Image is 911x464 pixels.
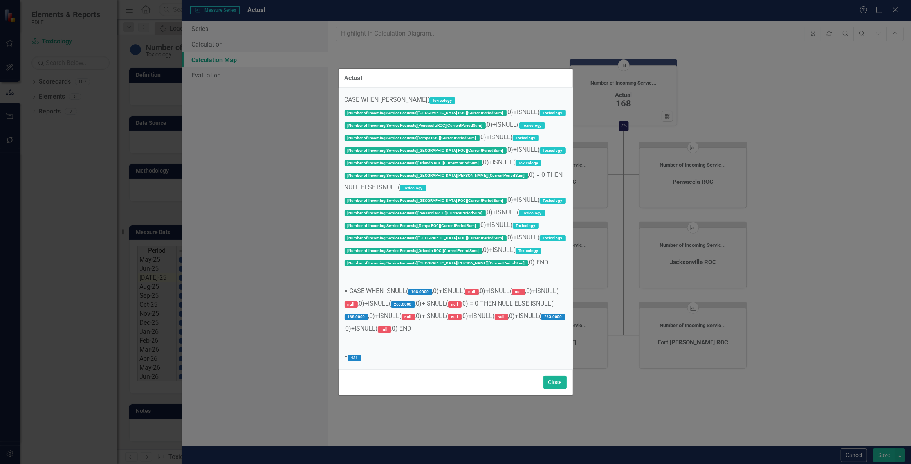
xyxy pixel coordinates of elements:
[345,198,507,204] label: [Number of Incoming Service Requests][[GEOGRAPHIC_DATA] ROC][CurrentPeriodSum]
[345,147,507,154] label: [Number of Incoming Service Requests][[GEOGRAPHIC_DATA] ROC][CurrentPeriodSum]
[345,110,507,116] label: [Number of Incoming Service Requests][[GEOGRAPHIC_DATA] ROC][CurrentPeriodSum]
[519,210,545,216] label: Toxicology
[345,135,480,141] label: [Number of Incoming Service Requests][Tampa ROC][CurrentPeriodSum]
[513,223,539,229] label: Toxicology
[540,147,566,154] label: Toxicology
[345,301,358,308] label: null
[519,122,545,129] label: Toxicology
[448,301,462,308] label: null
[516,248,541,254] label: Toxicology
[543,376,567,389] button: Close
[495,314,508,320] label: null
[348,355,361,361] label: 431
[540,110,566,116] label: Toxicology
[400,185,426,191] label: Toxicology
[345,260,528,266] label: [Number of Incoming Service Requests][[GEOGRAPHIC_DATA][PERSON_NAME]][CurrentPeriodSum]
[345,75,363,82] div: Actual
[429,97,455,104] label: Toxicology
[391,301,415,308] label: 263.0000
[378,326,391,333] label: null
[345,235,507,241] label: [Number of Incoming Service Requests][[GEOGRAPHIC_DATA] ROC][CurrentPeriodSum]
[540,198,566,204] label: Toxicology
[345,248,482,254] label: [Number of Incoming Service Requests][Orlando ROC][CurrentPeriodSum]
[345,314,368,320] label: 168.0000
[345,94,567,363] div: CASE WHEN [PERSON_NAME]( ,0)+ISNULL( ,0)+ISNULL( ,0)+ISNULL( ,0)+ISNULL( ,0)+ISNULL( ,0) = 0 THEN...
[345,160,482,166] label: [Number of Incoming Service Requests][Orlando ROC][CurrentPeriodSum]
[465,289,479,295] label: null
[345,122,486,129] label: [Number of Incoming Service Requests][Pensacola ROC][CurrentPeriodSum]
[516,160,541,166] label: Toxicology
[402,314,415,320] label: null
[345,223,480,229] label: [Number of Incoming Service Requests][Tampa ROC][CurrentPeriodSum]
[448,314,462,320] label: null
[345,173,528,179] label: [Number of Incoming Service Requests][[GEOGRAPHIC_DATA][PERSON_NAME]][CurrentPeriodSum]
[513,135,539,141] label: Toxicology
[540,235,566,241] label: Toxicology
[512,289,525,295] label: null
[345,210,486,216] label: [Number of Incoming Service Requests][Pensacola ROC][CurrentPeriodSum]
[408,289,432,295] label: 168.0000
[541,314,565,320] label: 263.0000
